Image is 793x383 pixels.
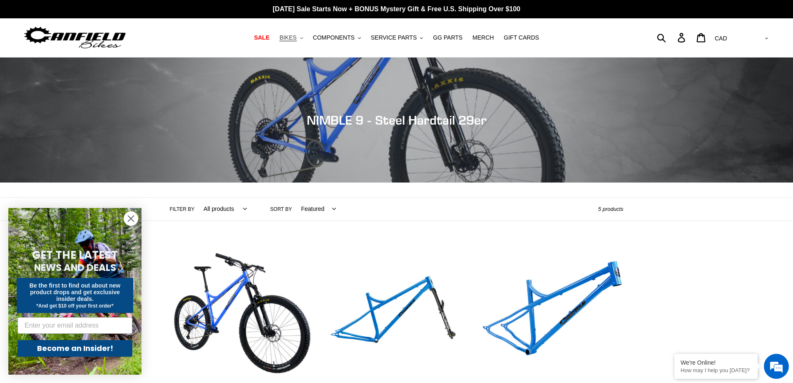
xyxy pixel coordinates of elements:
button: BIKES [275,32,307,43]
span: 5 products [598,206,624,212]
button: Close dialog [124,211,138,226]
button: SERVICE PARTS [367,32,427,43]
span: COMPONENTS [313,34,355,41]
a: GIFT CARDS [500,32,543,43]
label: Sort by [270,205,292,213]
a: MERCH [468,32,498,43]
a: GG PARTS [429,32,467,43]
span: *And get $10 off your first order* [36,303,113,309]
span: NIMBLE 9 - Steel Hardtail 29er [307,113,487,128]
span: Be the first to find out about new product drops and get exclusive insider deals. [30,282,121,302]
span: MERCH [472,34,494,41]
span: NEWS AND DEALS [34,261,116,274]
button: Become an Insider! [17,340,132,357]
span: GET THE LATEST [32,248,118,263]
span: GIFT CARDS [504,34,539,41]
span: BIKES [279,34,296,41]
a: SALE [250,32,273,43]
div: We're Online! [681,359,751,366]
span: SALE [254,34,269,41]
img: Canfield Bikes [23,25,127,51]
p: How may I help you today? [681,367,751,373]
span: GG PARTS [433,34,462,41]
button: COMPONENTS [309,32,365,43]
input: Search [661,28,683,47]
input: Enter your email address [17,317,132,334]
span: SERVICE PARTS [371,34,417,41]
label: Filter by [170,205,195,213]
